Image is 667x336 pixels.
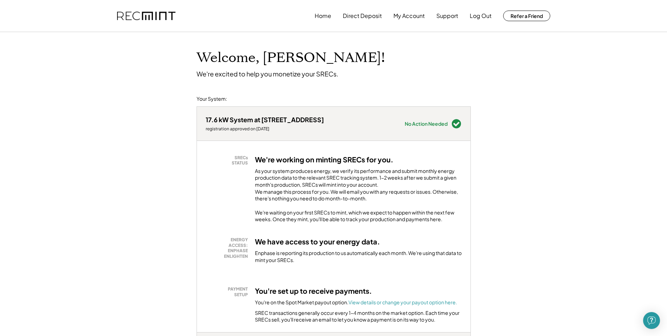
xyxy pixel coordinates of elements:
[206,116,324,124] div: 17.6 kW System at [STREET_ADDRESS]
[348,299,457,305] a: View details or change your payout option here.
[393,9,425,23] button: My Account
[255,286,372,295] h3: You're set up to receive payments.
[209,155,248,166] div: SRECs STATUS
[255,310,462,323] div: SREC transactions generally occur every 1-4 months on the market option. Each time your SRECs sel...
[209,286,248,297] div: PAYMENT SETUP
[255,155,393,164] h3: We're working on minting SRECs for you.
[343,9,382,23] button: Direct Deposit
[643,312,660,329] div: Open Intercom Messenger
[197,50,385,66] h1: Welcome, [PERSON_NAME]!
[255,237,380,246] h3: We have access to your energy data.
[117,12,175,20] img: recmint-logotype%403x.png
[255,250,462,263] div: Enphase is reporting its production to us automatically each month. We're using that data to mint...
[436,9,458,23] button: Support
[503,11,550,21] button: Refer a Friend
[197,95,227,102] div: Your System:
[197,70,338,78] div: We're excited to help you monetize your SRECs.
[255,209,462,223] div: We're waiting on your first SRECs to mint, which we expect to happen within the next few weeks. O...
[470,9,492,23] button: Log Out
[315,9,331,23] button: Home
[206,126,324,132] div: registration approved on [DATE]
[255,299,457,306] div: You're on the Spot Market payout option.
[209,237,248,259] div: ENERGY ACCESS: ENPHASE ENLIGHTEN
[255,168,462,206] div: As your system produces energy, we verify its performance and submit monthly energy production da...
[405,121,448,126] div: No Action Needed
